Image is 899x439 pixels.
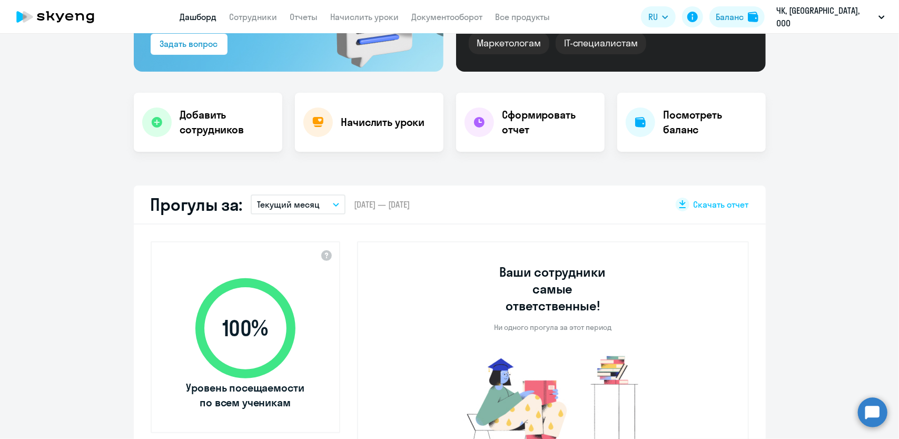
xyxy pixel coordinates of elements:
[151,194,243,215] h2: Прогулы за:
[290,12,318,22] a: Отчеты
[160,37,218,50] div: Задать вопрос
[748,12,758,22] img: balance
[469,32,549,54] div: Маркетологам
[412,12,483,22] a: Документооборот
[485,264,620,314] h3: Ваши сотрудники самые ответственные!
[641,6,676,27] button: RU
[257,198,320,211] p: Текущий месяц
[180,108,274,137] h4: Добавить сотрудников
[776,4,874,30] p: ЧК, [GEOGRAPHIC_DATA], ООО
[251,194,345,214] button: Текущий месяц
[694,199,749,210] span: Скачать отчет
[331,12,399,22] a: Начислить уроки
[180,12,217,22] a: Дашборд
[502,108,596,137] h4: Сформировать отчет
[494,323,611,332] p: Ни одного прогула за этот период
[151,34,228,55] button: Задать вопрос
[648,11,658,23] span: RU
[556,32,646,54] div: IT-специалистам
[185,316,306,341] span: 100 %
[354,199,410,210] span: [DATE] — [DATE]
[709,6,765,27] button: Балансbalance
[185,381,306,410] span: Уровень посещаемости по всем ученикам
[716,11,744,23] div: Баланс
[771,4,890,30] button: ЧК, [GEOGRAPHIC_DATA], ООО
[230,12,278,22] a: Сотрудники
[664,108,757,137] h4: Посмотреть баланс
[341,115,425,130] h4: Начислить уроки
[496,12,550,22] a: Все продукты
